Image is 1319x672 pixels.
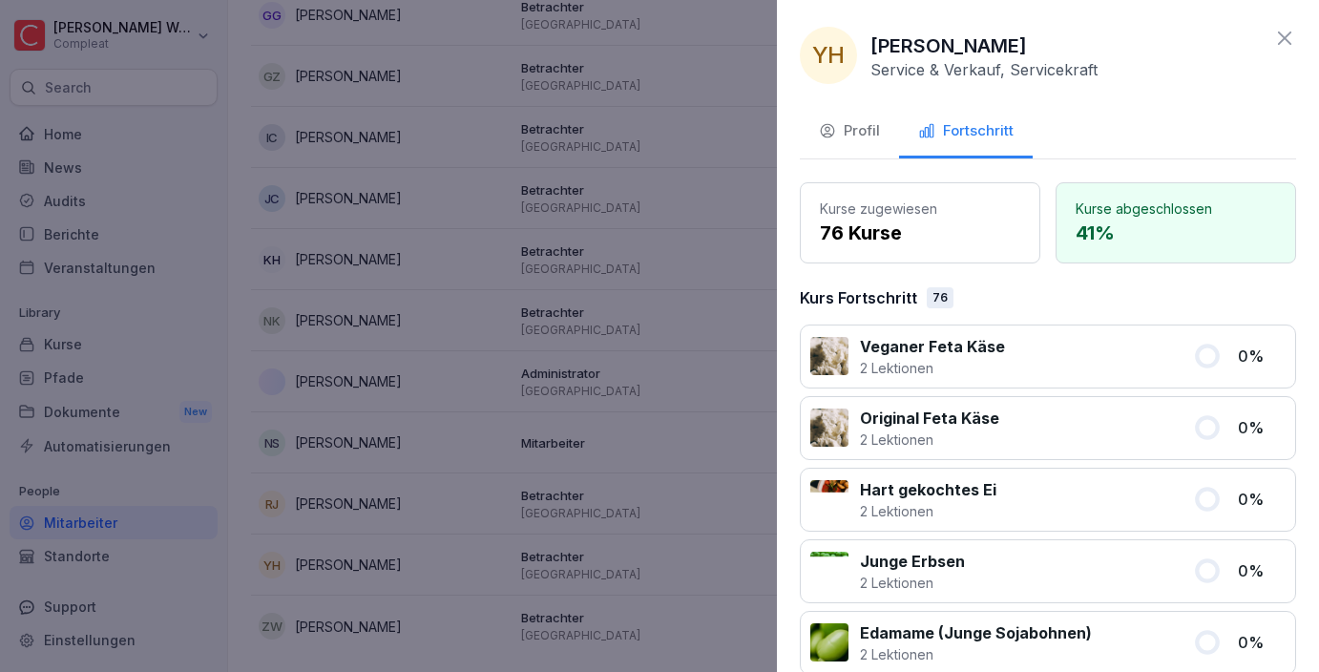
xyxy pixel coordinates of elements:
div: Fortschritt [918,120,1014,142]
p: Service & Verkauf, Servicekraft [870,60,1098,79]
p: 76 Kurse [820,219,1020,247]
p: 0 % [1238,631,1286,654]
p: Veganer Feta Käse [860,335,1005,358]
button: Fortschritt [899,107,1033,158]
p: 0 % [1238,416,1286,439]
p: 0 % [1238,559,1286,582]
button: Profil [800,107,899,158]
p: 41 % [1076,219,1276,247]
p: 0 % [1238,488,1286,511]
p: 0 % [1238,345,1286,367]
p: 2 Lektionen [860,644,1092,664]
p: Hart gekochtes Ei [860,478,996,501]
p: 2 Lektionen [860,430,999,450]
div: YH [800,27,857,84]
div: 76 [927,287,953,308]
p: 2 Lektionen [860,358,1005,378]
p: Original Feta Käse [860,407,999,430]
p: Kurse zugewiesen [820,199,1020,219]
p: 2 Lektionen [860,573,965,593]
p: [PERSON_NAME] [870,31,1027,60]
p: Kurs Fortschritt [800,286,917,309]
p: Kurse abgeschlossen [1076,199,1276,219]
div: Profil [819,120,880,142]
p: Junge Erbsen [860,550,965,573]
p: 2 Lektionen [860,501,996,521]
p: Edamame (Junge Sojabohnen) [860,621,1092,644]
